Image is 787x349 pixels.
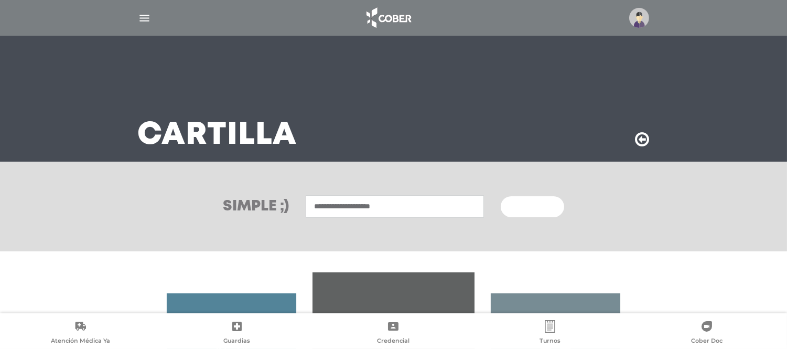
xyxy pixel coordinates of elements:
[361,5,416,30] img: logo_cober_home-white.png
[513,204,544,211] span: Buscar
[138,12,151,25] img: Cober_menu-lines-white.svg
[628,320,785,347] a: Cober Doc
[159,320,316,347] a: Guardias
[691,337,723,346] span: Cober Doc
[501,196,564,217] button: Buscar
[51,337,110,346] span: Atención Médica Ya
[223,199,289,214] h3: Simple ;)
[629,8,649,28] img: profile-placeholder.svg
[377,337,409,346] span: Credencial
[540,337,560,346] span: Turnos
[223,337,250,346] span: Guardias
[2,320,159,347] a: Atención Médica Ya
[138,122,297,149] h3: Cartilla
[315,320,472,347] a: Credencial
[472,320,629,347] a: Turnos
